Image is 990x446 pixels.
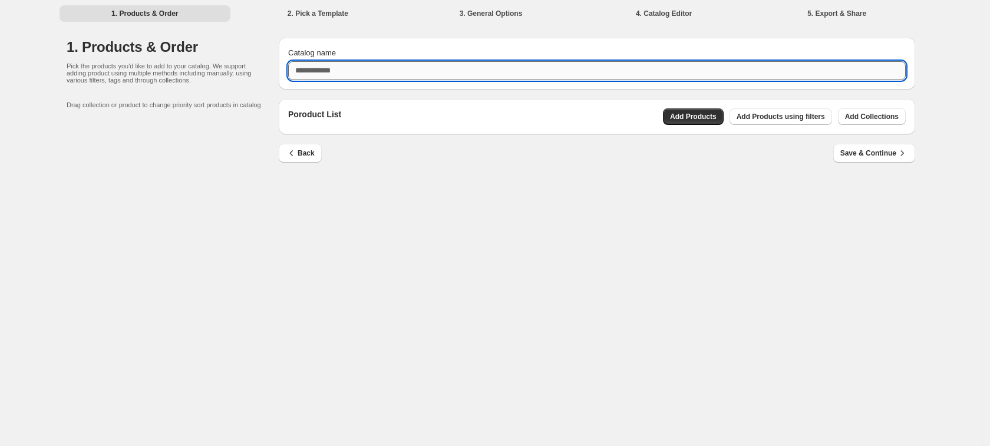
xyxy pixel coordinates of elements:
[67,101,279,108] p: Drag collection or product to change priority sort products in catalog
[737,112,825,121] span: Add Products using filters
[670,112,717,121] span: Add Products
[67,62,255,84] p: Pick the products you'd like to add to your catalog. We support adding product using multiple met...
[288,48,336,57] span: Catalog name
[833,144,915,163] button: Save & Continue
[67,38,279,57] h1: 1. Products & Order
[663,108,724,125] button: Add Products
[279,144,322,163] button: Back
[288,108,341,125] p: Poroduct List
[840,147,908,159] span: Save & Continue
[730,108,832,125] button: Add Products using filters
[838,108,906,125] button: Add Collections
[845,112,899,121] span: Add Collections
[286,147,315,159] span: Back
